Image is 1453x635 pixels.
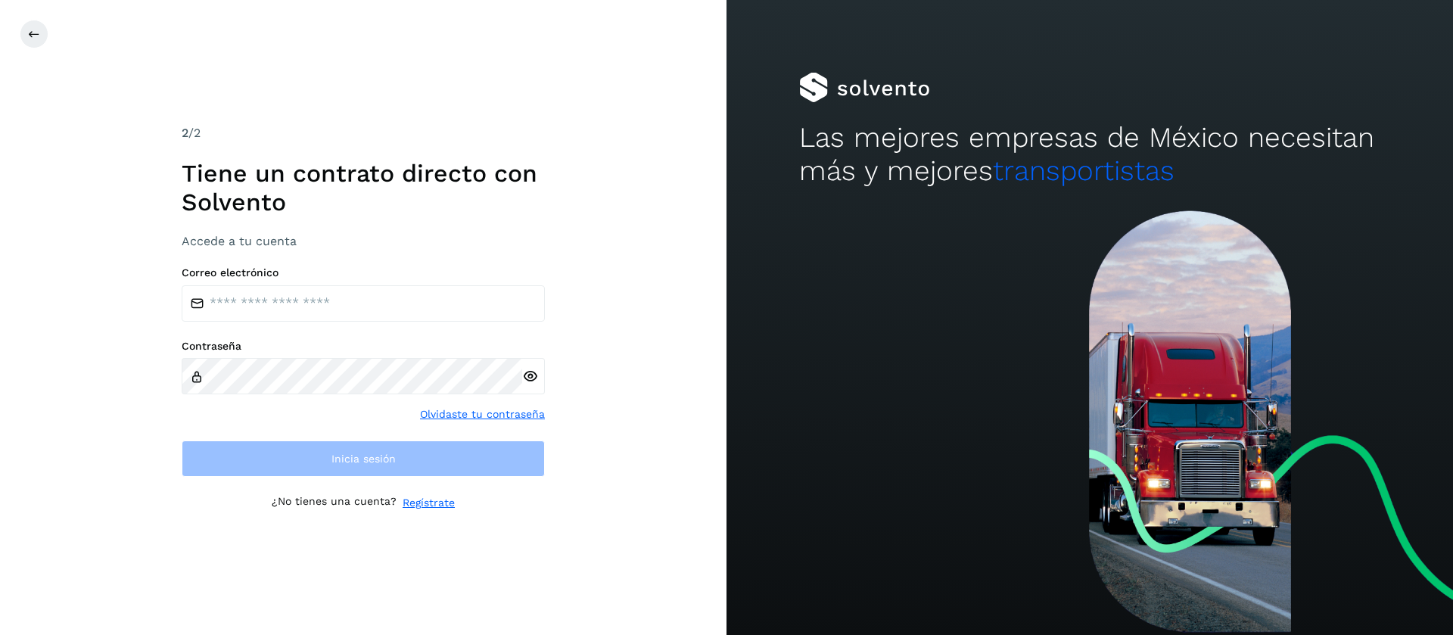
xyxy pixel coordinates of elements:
[182,234,545,248] h3: Accede a tu cuenta
[420,406,545,422] a: Olvidaste tu contraseña
[182,440,545,477] button: Inicia sesión
[331,453,396,464] span: Inicia sesión
[799,121,1380,188] h2: Las mejores empresas de México necesitan más y mejores
[182,159,545,217] h1: Tiene un contrato directo con Solvento
[182,266,545,279] label: Correo electrónico
[182,126,188,140] span: 2
[272,495,397,511] p: ¿No tienes una cuenta?
[182,340,545,353] label: Contraseña
[993,154,1175,187] span: transportistas
[403,495,455,511] a: Regístrate
[182,124,545,142] div: /2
